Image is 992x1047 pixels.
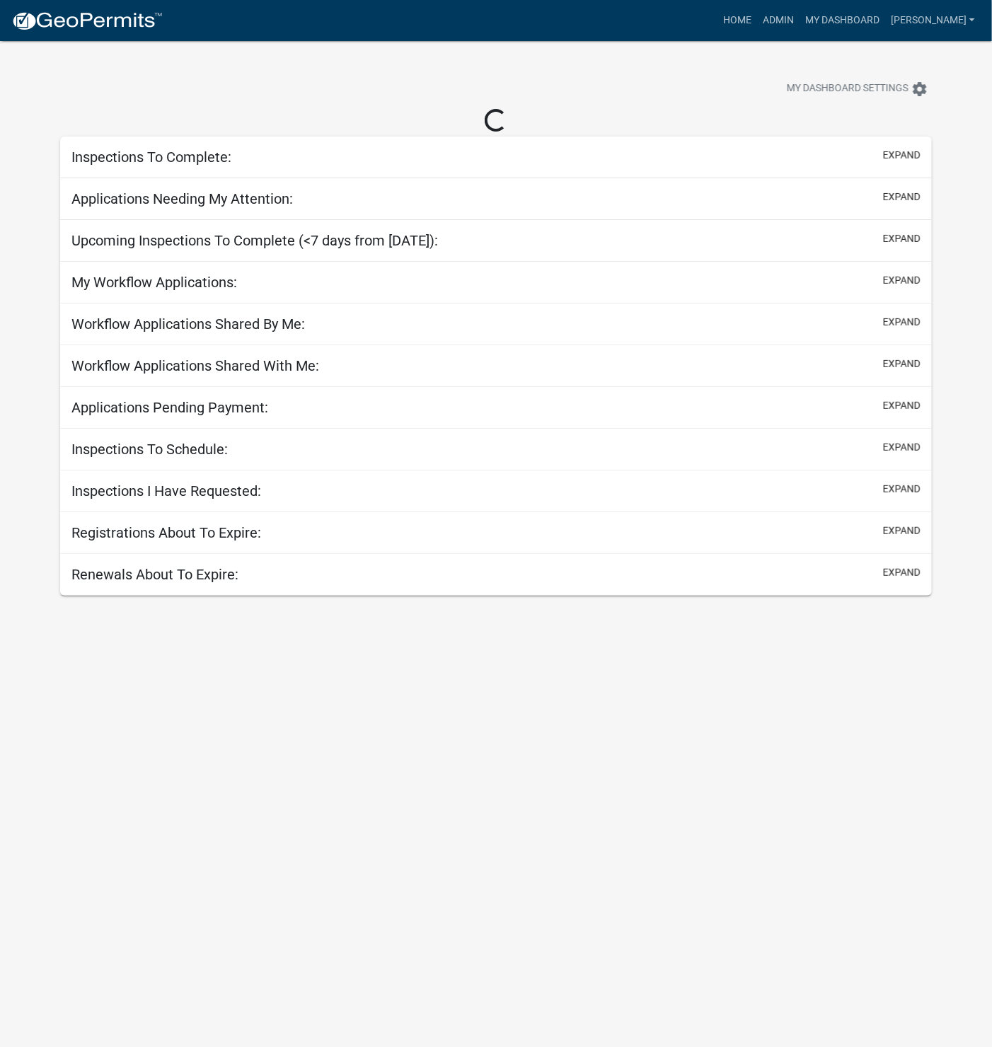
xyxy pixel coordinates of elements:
[883,523,921,538] button: expand
[883,440,921,455] button: expand
[883,482,921,497] button: expand
[883,398,921,413] button: expand
[717,7,757,34] a: Home
[883,231,921,246] button: expand
[71,524,261,541] h5: Registrations About To Expire:
[71,399,268,416] h5: Applications Pending Payment:
[883,565,921,580] button: expand
[883,148,921,163] button: expand
[71,482,261,499] h5: Inspections I Have Requested:
[71,357,319,374] h5: Workflow Applications Shared With Me:
[71,274,237,291] h5: My Workflow Applications:
[71,441,228,458] h5: Inspections To Schedule:
[883,190,921,204] button: expand
[71,149,231,166] h5: Inspections To Complete:
[883,357,921,371] button: expand
[800,7,885,34] a: My Dashboard
[71,232,438,249] h5: Upcoming Inspections To Complete (<7 days from [DATE]):
[71,316,305,332] h5: Workflow Applications Shared By Me:
[883,273,921,288] button: expand
[71,566,238,583] h5: Renewals About To Expire:
[71,190,293,207] h5: Applications Needing My Attention:
[885,7,981,34] a: [PERSON_NAME]
[775,75,940,103] button: My Dashboard Settingssettings
[757,7,800,34] a: Admin
[911,81,928,98] i: settings
[787,81,909,98] span: My Dashboard Settings
[883,315,921,330] button: expand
